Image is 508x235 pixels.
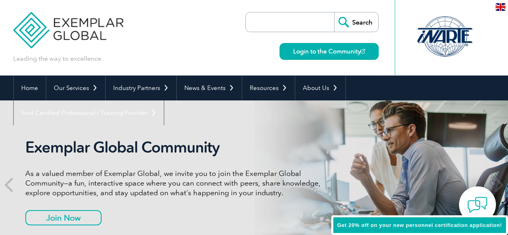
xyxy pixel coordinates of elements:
p: As a valued member of Exemplar Global, we invite you to join the Exemplar Global Community—a fun,... [25,169,326,198]
a: About Us [295,76,345,100]
a: Find Certified Professional / Training Provider [14,100,164,125]
input: Search [334,12,378,32]
a: News & Events [177,76,242,100]
a: Our Services [46,76,105,100]
a: Resources [242,76,295,100]
a: Home [14,76,46,100]
a: Login to the Community [280,43,379,60]
span: Get 20% off on your new personnel certification application! [337,222,502,228]
img: contact-chat.png [467,195,488,215]
a: Join Now [25,210,102,225]
p: Leading the way to excellence [13,54,101,63]
img: en [496,3,506,11]
img: open_square.png [361,49,365,53]
a: Industry Partners [106,76,176,100]
h2: Exemplar Global Community [25,138,326,157]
